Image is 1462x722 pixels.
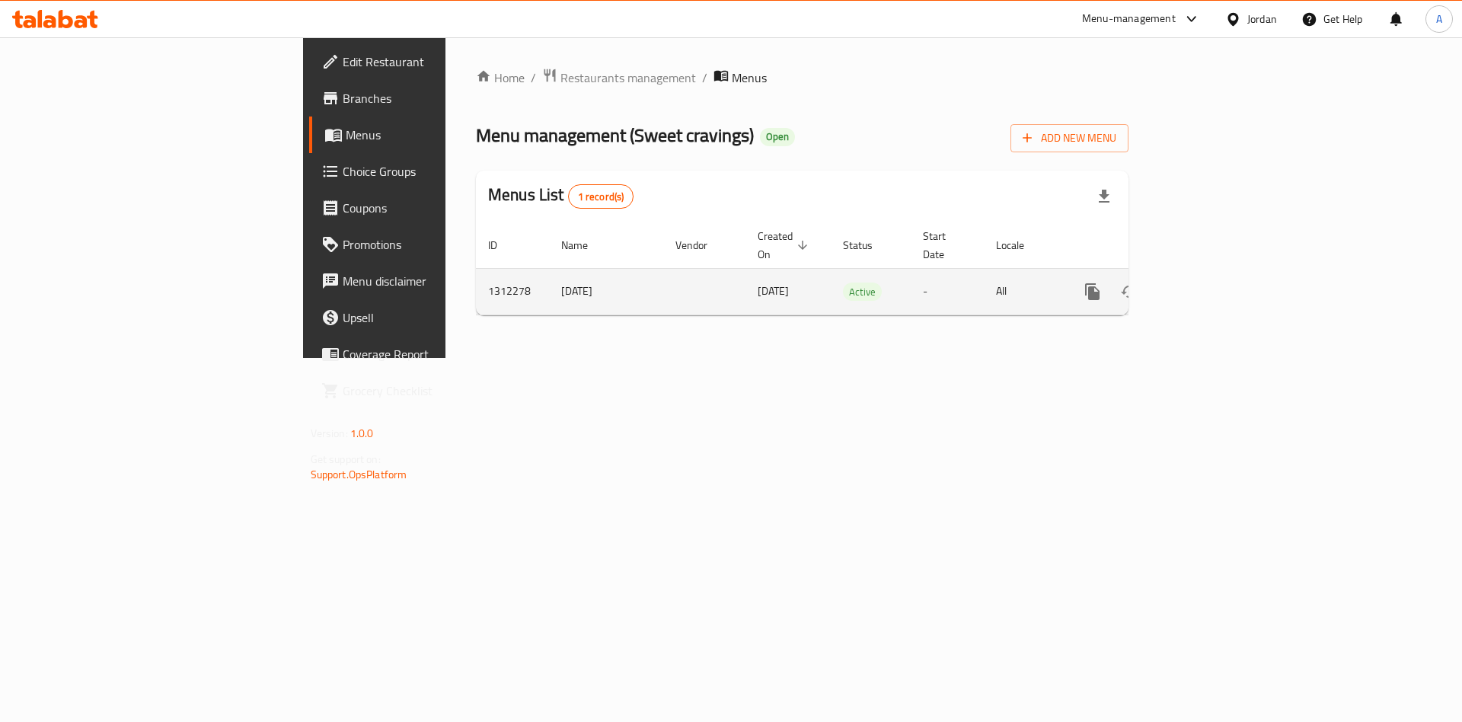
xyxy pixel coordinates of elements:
[488,236,517,254] span: ID
[1247,11,1277,27] div: Jordan
[309,336,547,372] a: Coverage Report
[542,68,696,88] a: Restaurants management
[1082,10,1176,28] div: Menu-management
[702,69,707,87] li: /
[760,130,795,143] span: Open
[476,118,754,152] span: Menu management ( Sweet cravings )
[758,227,812,264] span: Created On
[760,128,795,146] div: Open
[311,449,381,469] span: Get support on:
[343,382,535,400] span: Grocery Checklist
[343,308,535,327] span: Upsell
[911,268,984,315] td: -
[311,423,348,443] span: Version:
[1086,178,1122,215] div: Export file
[350,423,374,443] span: 1.0.0
[1062,222,1233,269] th: Actions
[309,43,547,80] a: Edit Restaurant
[984,268,1062,315] td: All
[311,465,407,484] a: Support.OpsPlatform
[346,126,535,144] span: Menus
[843,283,882,301] div: Active
[561,236,608,254] span: Name
[309,299,547,336] a: Upsell
[343,235,535,254] span: Promotions
[549,268,663,315] td: [DATE]
[343,53,535,71] span: Edit Restaurant
[1074,273,1111,310] button: more
[309,80,547,117] a: Branches
[343,345,535,363] span: Coverage Report
[309,372,547,409] a: Grocery Checklist
[1111,273,1148,310] button: Change Status
[568,184,634,209] div: Total records count
[1023,129,1116,148] span: Add New Menu
[343,199,535,217] span: Coupons
[1010,124,1128,152] button: Add New Menu
[343,89,535,107] span: Branches
[560,69,696,87] span: Restaurants management
[758,281,789,301] span: [DATE]
[923,227,966,264] span: Start Date
[476,68,1128,88] nav: breadcrumb
[1436,11,1442,27] span: A
[569,190,634,204] span: 1 record(s)
[675,236,727,254] span: Vendor
[309,153,547,190] a: Choice Groups
[732,69,767,87] span: Menus
[309,190,547,226] a: Coupons
[996,236,1044,254] span: Locale
[309,263,547,299] a: Menu disclaimer
[309,226,547,263] a: Promotions
[843,236,892,254] span: Status
[343,272,535,290] span: Menu disclaimer
[476,222,1233,315] table: enhanced table
[488,184,634,209] h2: Menus List
[343,162,535,180] span: Choice Groups
[309,117,547,153] a: Menus
[843,283,882,301] span: Active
